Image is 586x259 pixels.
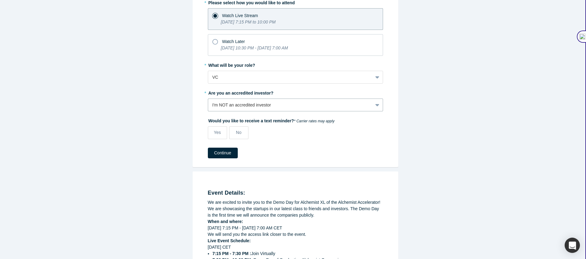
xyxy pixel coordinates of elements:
[208,148,238,158] button: Continue
[294,119,335,123] em: * Carrier rates may apply
[236,130,241,135] span: No
[208,190,245,196] strong: Event Details:
[208,116,383,124] label: Would you like to receive a text reminder?
[212,251,251,256] strong: 7:15 PM - 7:30 PM :
[208,231,383,238] div: We will send you the access link closer to the event.
[208,88,383,96] label: Are you an accredited investor?
[208,199,383,206] div: We are excited to invite you to the Demo Day for Alchemist XL of the Alchemist Accelerator!
[222,13,258,18] span: Watch Live Stream
[221,45,288,50] i: [DATE] 10:30 PM - [DATE] 7:00 AM
[208,225,383,231] div: [DATE] 7:15 PM - [DATE] 7:00 AM CET
[221,20,276,24] i: [DATE] 7:15 PM to 10:00 PM
[208,238,251,243] strong: Live Event Schedule:
[208,60,383,69] label: What will be your role?
[214,130,221,135] span: Yes
[222,39,245,44] span: Watch Later
[212,250,383,257] li: Join Virtually
[208,219,243,224] strong: When and where:
[208,206,383,218] div: We are showcasing the startups in our latest class to friends and investors. The Demo Day is the ...
[212,102,368,108] div: I'm NOT an accredited investor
